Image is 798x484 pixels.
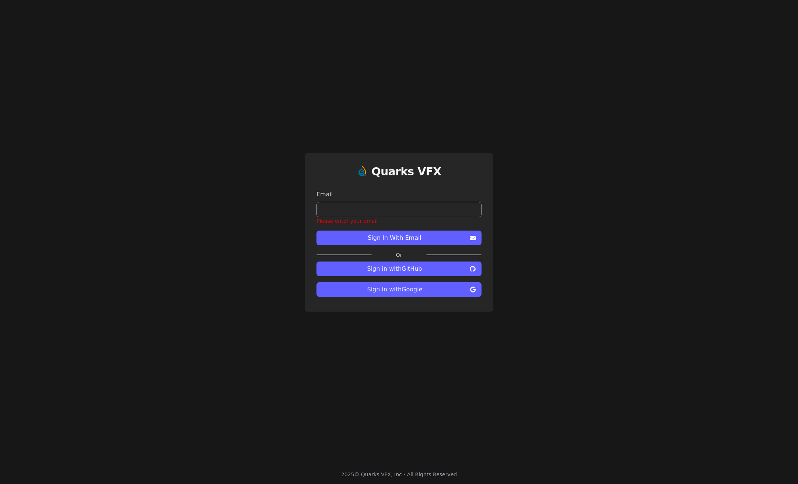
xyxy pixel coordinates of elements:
h1: Quarks VFX [371,165,441,178]
a: Quarks VFX [371,165,441,184]
div: 2025 © Quarks VFX, Inc - All Rights Reserved [341,471,457,478]
button: Sign in withGoogle [316,282,482,297]
button: Sign In With Email [316,231,482,245]
span: Sign In With Email [322,234,467,242]
label: Email [316,190,482,199]
label: Or [372,251,426,259]
button: Sign in withGitHub [316,262,482,276]
span: Sign in with GitHub [322,264,467,273]
span: Sign in with Google [322,285,467,294]
div: Please enter your email [316,217,482,225]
